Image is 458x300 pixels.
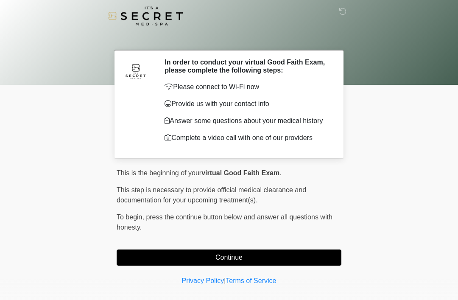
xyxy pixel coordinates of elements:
[182,277,224,284] a: Privacy Policy
[165,99,329,109] p: Provide us with your contact info
[110,31,348,46] h1: ‎ ‎
[165,58,329,74] h2: In order to conduct your virtual Good Faith Exam, please complete the following steps:
[165,133,329,143] p: Complete a video call with one of our providers
[165,116,329,126] p: Answer some questions about your medical history
[226,277,276,284] a: Terms of Service
[117,213,146,221] span: To begin,
[279,169,281,177] span: .
[165,82,329,92] p: Please connect to Wi-Fi now
[108,6,183,25] img: It's A Secret Med Spa Logo
[117,186,306,204] span: This step is necessary to provide official medical clearance and documentation for your upcoming ...
[117,169,201,177] span: This is the beginning of your
[201,169,279,177] strong: virtual Good Faith Exam
[117,250,341,266] button: Continue
[123,58,148,84] img: Agent Avatar
[117,213,332,231] span: press the continue button below and answer all questions with honesty.
[224,277,226,284] a: |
